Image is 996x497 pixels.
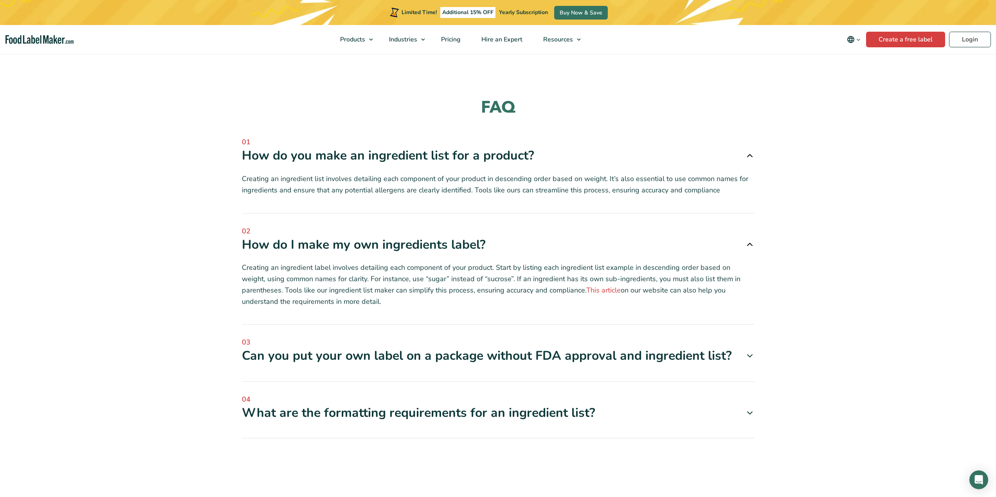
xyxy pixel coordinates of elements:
span: Resources [541,35,574,44]
span: Hire an Expert [479,35,523,44]
span: Products [338,35,366,44]
span: Limited Time! [402,9,437,16]
span: Industries [387,35,418,44]
p: Creating an ingredient label involves detailing each component of your product. Start by listing ... [242,262,755,307]
span: Yearly Subscription [499,9,548,16]
a: Create a free label [866,32,945,47]
span: 04 [242,394,755,405]
a: Hire an Expert [471,25,531,54]
div: What are the formatting requirements for an ingredient list? [242,405,755,421]
a: 03 Can you put your own label on a package without FDA approval and ingredient list? [242,337,755,364]
p: Creating an ingredient list involves detailing each component of your product in descending order... [242,173,755,196]
a: Products [330,25,377,54]
span: Pricing [439,35,461,44]
span: 03 [242,337,755,348]
a: Pricing [431,25,469,54]
a: 02 How do I make my own ingredients label? [242,226,755,253]
a: Login [949,32,991,47]
a: This article [586,285,621,295]
a: 01 How do you make an ingredient list for a product? [242,137,755,164]
div: How do you make an ingredient list for a product? [242,147,755,164]
button: Change language [841,32,866,47]
a: Food Label Maker homepage [5,35,74,44]
span: 02 [242,226,755,237]
div: Open Intercom Messenger [969,470,988,489]
span: 01 [242,137,755,147]
div: How do I make my own ingredients label? [242,237,755,253]
a: Industries [379,25,429,54]
span: Additional 15% OFF [440,7,495,18]
a: Resources [533,25,585,54]
a: Buy Now & Save [554,6,608,20]
div: Can you put your own label on a package without FDA approval and ingredient list? [242,348,755,364]
a: 04 What are the formatting requirements for an ingredient list? [242,394,755,421]
h2: FAQ [242,97,755,118]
